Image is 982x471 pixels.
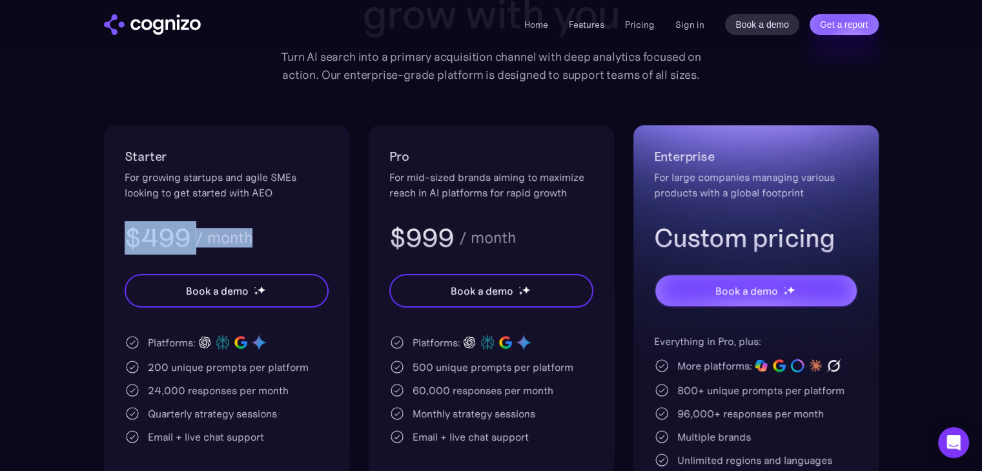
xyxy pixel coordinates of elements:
[413,382,553,398] div: 60,000 responses per month
[413,429,529,445] div: Email + live chat support
[459,230,516,246] div: / month
[148,359,309,375] div: 200 unique prompts per platform
[389,221,455,255] h3: $999
[715,283,777,298] div: Book a demo
[625,19,655,30] a: Pricing
[125,146,329,167] h2: Starter
[522,286,530,294] img: star
[677,382,844,398] div: 800+ unique prompts per platform
[148,406,277,421] div: Quarterly strategy sessions
[677,429,751,445] div: Multiple brands
[196,230,252,246] div: / month
[389,146,593,167] h2: Pro
[654,146,858,167] h2: Enterprise
[272,48,711,84] div: Turn AI search into a primary acquisition channel with deep analytics focused on action. Our ente...
[104,14,201,35] img: cognizo logo
[938,427,969,458] div: Open Intercom Messenger
[783,286,785,288] img: star
[104,14,201,35] a: home
[810,14,879,35] a: Get a report
[148,429,264,445] div: Email + live chat support
[125,169,329,200] div: For growing startups and agile SMEs looking to get started with AEO
[569,19,604,30] a: Features
[254,286,256,288] img: star
[677,358,752,373] div: More platforms:
[413,359,573,375] div: 500 unique prompts per platform
[451,283,513,298] div: Book a demo
[148,335,196,350] div: Platforms:
[786,286,795,294] img: star
[186,283,248,298] div: Book a demo
[125,274,329,308] a: Book a demostarstarstar
[148,382,289,398] div: 24,000 responses per month
[389,274,593,308] a: Book a demostarstarstar
[413,406,535,421] div: Monthly strategy sessions
[257,286,265,294] img: star
[125,221,191,255] h3: $499
[675,17,704,32] a: Sign in
[254,291,258,295] img: star
[654,274,858,308] a: Book a demostarstarstar
[725,14,799,35] a: Book a demo
[654,333,858,349] div: Everything in Pro, plus:
[389,169,593,200] div: For mid-sized brands aiming to maximize reach in AI platforms for rapid growth
[518,286,520,288] img: star
[783,291,788,295] img: star
[677,452,832,468] div: Unlimited regions and languages
[654,169,858,200] div: For large companies managing various products with a global footprint
[654,221,858,255] h3: Custom pricing
[518,291,523,295] img: star
[524,19,548,30] a: Home
[677,406,824,421] div: 96,000+ responses per month
[413,335,460,350] div: Platforms:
